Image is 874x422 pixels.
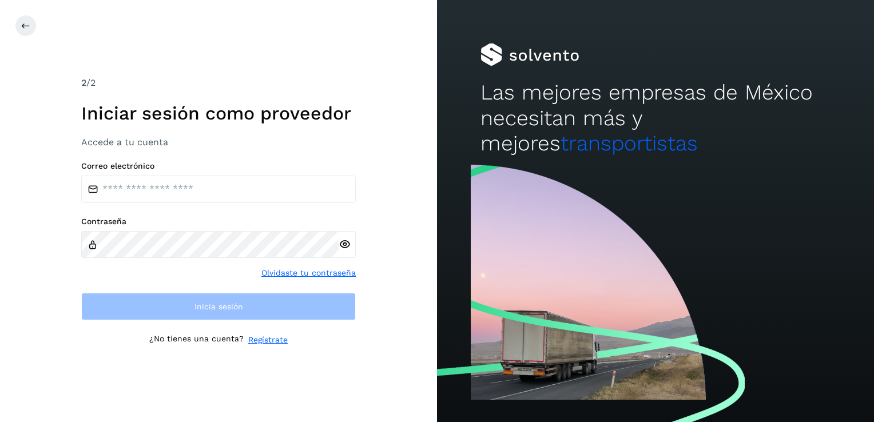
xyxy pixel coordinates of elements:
button: Inicia sesión [81,293,356,320]
span: transportistas [561,131,698,156]
h1: Iniciar sesión como proveedor [81,102,356,124]
a: Regístrate [248,334,288,346]
span: 2 [81,77,86,88]
p: ¿No tienes una cuenta? [149,334,244,346]
label: Contraseña [81,217,356,226]
div: /2 [81,76,356,90]
h2: Las mejores empresas de México necesitan más y mejores [480,80,830,156]
label: Correo electrónico [81,161,356,171]
h3: Accede a tu cuenta [81,137,356,148]
span: Inicia sesión [194,302,243,310]
a: Olvidaste tu contraseña [261,267,356,279]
